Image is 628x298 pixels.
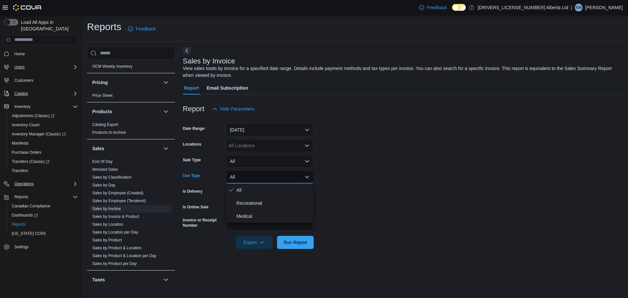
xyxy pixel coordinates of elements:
[14,78,33,83] span: Customers
[92,261,137,266] a: Sales by Product per Day
[92,238,122,242] a: Sales by Product
[92,108,161,115] button: Products
[162,79,170,86] button: Pricing
[92,130,126,135] span: Products to Archive
[92,246,142,250] a: Sales by Product & Location
[13,4,42,11] img: Cova
[183,65,619,79] div: View sales totals by invoice for a specified date range. Details include payment methods and tax ...
[7,148,80,157] button: Purchase Orders
[12,63,27,71] button: Users
[12,203,50,209] span: Canadian Compliance
[12,103,78,111] span: Inventory
[7,120,80,130] button: Inventory Count
[183,218,223,228] label: Invoice or Receipt Number
[92,64,132,69] a: OCM Weekly Inventory
[12,193,78,201] span: Reports
[1,179,80,188] button: Operations
[236,236,272,249] button: Export
[9,121,42,129] a: Inventory Count
[12,168,28,173] span: Transfers
[1,62,80,72] button: Users
[12,243,78,251] span: Settings
[7,130,80,139] a: Inventory Manager (Classic)
[1,242,80,252] button: Settings
[92,79,108,86] h3: Pricing
[9,121,78,129] span: Inventory Count
[284,239,307,246] span: Run Report
[92,198,146,203] span: Sales by Employee (Tendered)
[220,106,254,112] span: Hide Parameters
[12,222,26,227] span: Reports
[9,167,31,175] a: Transfers
[12,63,78,71] span: Users
[9,220,28,228] a: Reports
[9,230,48,237] a: [US_STATE] CCRS
[136,26,156,32] span: Feedback
[7,202,80,211] button: Canadian Compliance
[14,181,34,186] span: Operations
[7,139,80,148] button: Manifests
[1,192,80,202] button: Reports
[12,159,49,164] span: Transfers (Classic)
[92,159,113,164] a: End Of Day
[575,4,582,11] span: KW
[14,51,25,57] span: Home
[12,76,78,84] span: Customers
[12,50,27,58] a: Home
[92,175,131,180] a: Sales by Classification
[87,20,121,33] h1: Reports
[12,150,42,155] span: Purchase Orders
[12,90,78,97] span: Catalog
[92,206,121,211] span: Sales by Invoice
[12,113,55,118] span: Adjustments (Classic)
[12,90,30,97] button: Catalog
[162,108,170,115] button: Products
[18,19,78,32] span: Load All Apps in [GEOGRAPHIC_DATA]
[12,77,36,84] a: Customers
[92,122,118,127] span: Catalog Export
[12,231,46,236] span: [US_STATE] CCRS
[183,57,235,65] h3: Sales by Invoice
[7,229,80,238] button: [US_STATE] CCRS
[452,4,466,11] input: Dark Mode
[9,211,78,219] span: Dashboards
[87,92,175,102] div: Pricing
[12,180,78,188] span: Operations
[226,123,314,136] button: [DATE]
[92,237,122,243] span: Sales by Product
[9,112,78,120] span: Adjustments (Classic)
[92,199,146,203] a: Sales by Employee (Tendered)
[12,50,78,58] span: Home
[92,276,161,283] button: Taxes
[9,167,78,175] span: Transfers
[9,149,44,156] a: Purchase Orders
[585,4,623,11] p: [PERSON_NAME]
[571,4,572,11] p: |
[12,243,31,251] a: Settings
[92,214,139,219] a: Sales by Invoice & Product
[478,4,568,11] p: [DRIVERS_LICENSE_NUMBER] Alberta Ltd
[92,245,142,251] span: Sales by Product & Location
[305,143,310,148] button: Open list of options
[92,190,144,196] span: Sales by Employee (Created)
[7,166,80,175] button: Transfers
[240,236,269,249] span: Export
[9,139,31,147] a: Manifests
[9,158,52,166] a: Transfers (Classic)
[183,126,206,131] label: Date Range
[12,193,31,201] button: Reports
[7,157,80,166] a: Transfers (Classic)
[92,222,123,227] span: Sales by Location
[226,170,314,184] button: All
[92,167,118,172] a: Itemized Sales
[92,183,115,187] a: Sales by Day
[183,157,201,163] label: Sale Type
[92,254,156,258] a: Sales by Product & Location per Day
[92,230,138,235] a: Sales by Location per Day
[92,230,138,235] span: Sales by Location per Day
[92,79,161,86] button: Pricing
